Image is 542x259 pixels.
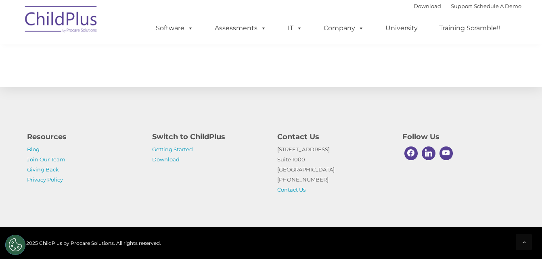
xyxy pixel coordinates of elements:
[437,144,455,162] a: Youtube
[112,86,146,92] span: Phone number
[316,20,372,36] a: Company
[207,20,274,36] a: Assessments
[152,156,180,163] a: Download
[451,3,472,9] a: Support
[148,20,201,36] a: Software
[27,156,65,163] a: Join Our Team
[277,186,306,193] a: Contact Us
[152,146,193,152] a: Getting Started
[277,144,390,195] p: [STREET_ADDRESS] Suite 1000 [GEOGRAPHIC_DATA] [PHONE_NUMBER]
[414,3,521,9] font: |
[277,131,390,142] h4: Contact Us
[420,144,437,162] a: Linkedin
[27,146,40,152] a: Blog
[474,3,521,9] a: Schedule A Demo
[5,235,25,255] button: Cookies Settings
[21,0,102,41] img: ChildPlus by Procare Solutions
[414,3,441,9] a: Download
[377,20,426,36] a: University
[27,176,63,183] a: Privacy Policy
[402,144,420,162] a: Facebook
[280,20,310,36] a: IT
[112,53,137,59] span: Last name
[152,131,265,142] h4: Switch to ChildPlus
[27,131,140,142] h4: Resources
[21,240,161,246] span: © 2025 ChildPlus by Procare Solutions. All rights reserved.
[431,20,508,36] a: Training Scramble!!
[27,166,59,173] a: Giving Back
[402,131,515,142] h4: Follow Us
